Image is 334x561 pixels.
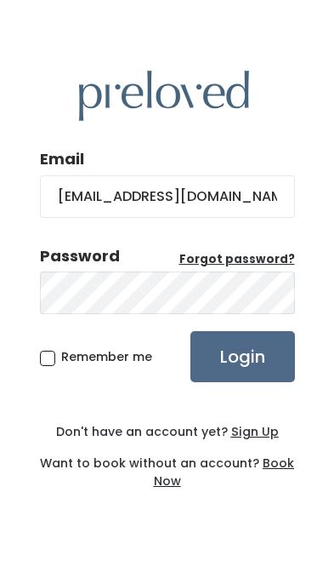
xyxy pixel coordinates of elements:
[228,423,279,440] a: Sign Up
[40,148,84,170] label: Email
[40,441,295,490] div: Want to book without an account?
[231,423,279,440] u: Sign Up
[190,331,295,382] input: Login
[179,251,295,268] a: Forgot password?
[40,423,295,441] div: Don't have an account yet?
[40,245,120,267] div: Password
[154,455,295,489] a: Book Now
[79,71,249,121] img: preloved logo
[61,348,152,365] span: Remember me
[179,251,295,267] u: Forgot password?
